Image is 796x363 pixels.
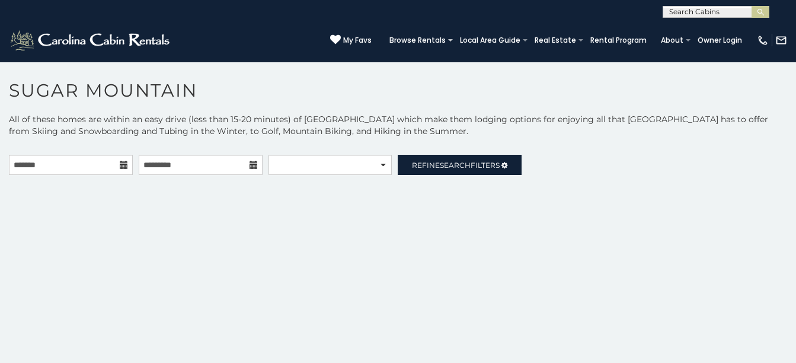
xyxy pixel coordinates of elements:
img: mail-regular-white.png [775,34,787,46]
a: RefineSearchFilters [398,155,522,175]
span: Search [440,161,471,170]
a: About [655,32,689,49]
img: phone-regular-white.png [757,34,769,46]
a: My Favs [330,34,372,46]
a: Real Estate [529,32,582,49]
span: Refine Filters [412,161,500,170]
span: My Favs [343,35,372,46]
a: Local Area Guide [454,32,526,49]
a: Browse Rentals [383,32,452,49]
img: White-1-2.png [9,28,173,52]
a: Rental Program [584,32,653,49]
a: Owner Login [692,32,748,49]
